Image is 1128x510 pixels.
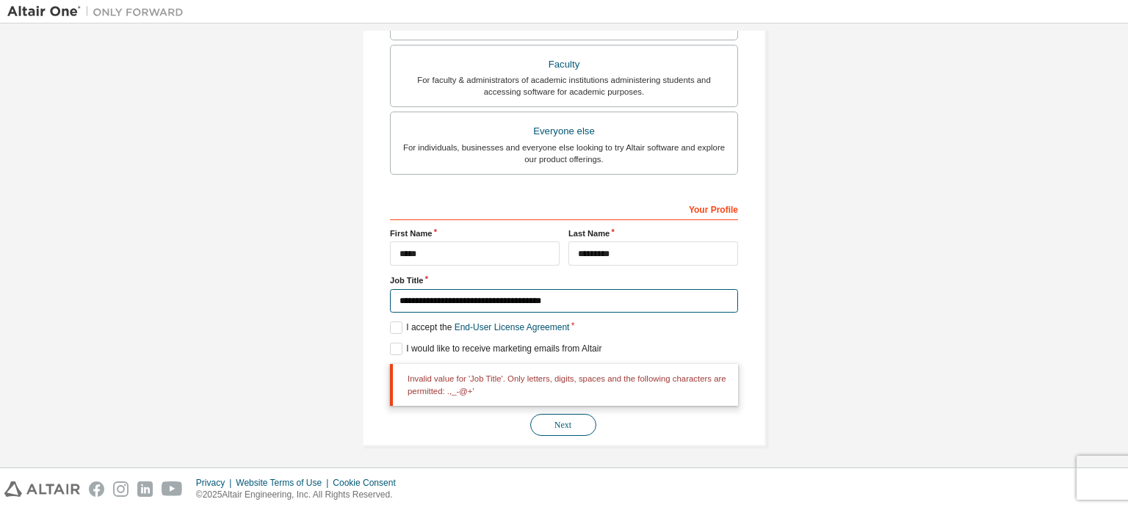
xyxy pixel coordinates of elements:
div: Privacy [196,477,236,489]
img: instagram.svg [113,481,129,497]
label: I accept the [390,321,569,334]
img: youtube.svg [162,481,183,497]
label: I would like to receive marketing emails from Altair [390,343,601,355]
div: Website Terms of Use [236,477,333,489]
img: facebook.svg [89,481,104,497]
a: End-User License Agreement [455,322,570,332]
div: Everyone else [399,121,728,142]
div: Invalid value for 'Job Title'. Only letters, digits, spaces and the following characters are perm... [390,364,738,406]
div: Faculty [399,54,728,75]
label: Last Name [568,227,738,239]
img: Altair One [7,4,191,19]
div: Cookie Consent [333,477,404,489]
label: Job Title [390,274,738,286]
img: linkedin.svg [137,481,153,497]
p: © 2025 Altair Engineering, Inc. All Rights Reserved. [196,489,405,501]
img: altair_logo.svg [4,481,80,497]
div: For individuals, businesses and everyone else looking to try Altair software and explore our prod... [399,142,728,165]
div: For faculty & administrators of academic institutions administering students and accessing softwa... [399,74,728,98]
button: Next [530,414,596,436]
label: First Name [390,227,560,239]
div: Your Profile [390,197,738,220]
